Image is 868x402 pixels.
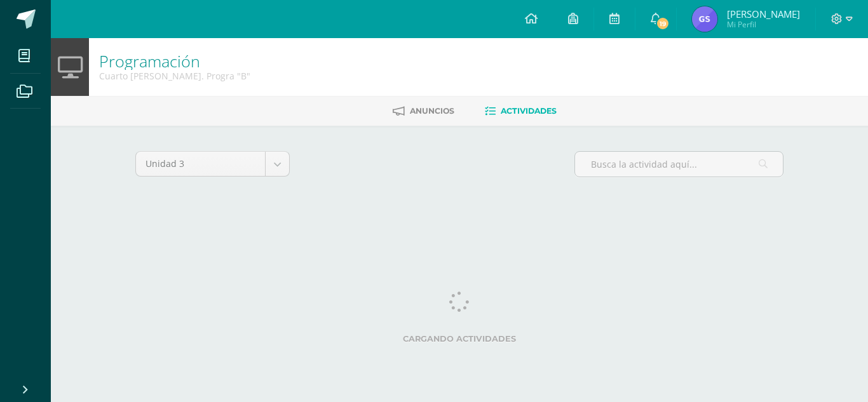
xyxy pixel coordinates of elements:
[575,152,783,177] input: Busca la actividad aquí...
[136,152,289,176] a: Unidad 3
[485,101,557,121] a: Actividades
[99,70,250,82] div: Cuarto Bach. Progra 'B'
[135,334,783,344] label: Cargando actividades
[656,17,670,30] span: 19
[99,50,200,72] a: Programación
[99,52,250,70] h1: Programación
[727,8,800,20] span: [PERSON_NAME]
[692,6,717,32] img: fdb2526607683e2f390a1190fd838622.png
[393,101,454,121] a: Anuncios
[501,106,557,116] span: Actividades
[410,106,454,116] span: Anuncios
[146,152,255,176] span: Unidad 3
[727,19,800,30] span: Mi Perfil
